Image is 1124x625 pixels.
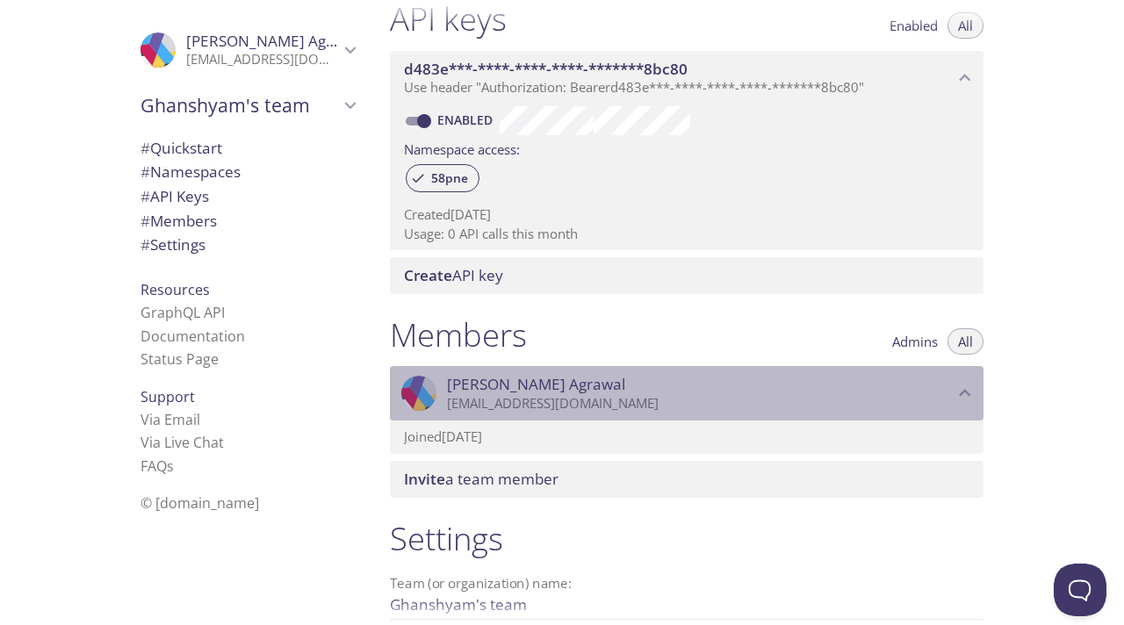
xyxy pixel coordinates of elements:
[140,234,205,255] span: Settings
[390,461,983,498] div: Invite a team member
[447,375,625,394] span: [PERSON_NAME] Agrawal
[404,135,520,161] label: Namespace access:
[140,211,217,231] span: Members
[126,21,369,79] div: Ghanshyam Agrawal
[140,93,339,118] span: Ghanshyam's team
[140,410,200,429] a: Via Email
[186,51,339,68] p: [EMAIL_ADDRESS][DOMAIN_NAME]
[126,233,369,257] div: Team Settings
[404,427,969,446] p: Joined [DATE]
[390,366,983,420] div: Ghanshyam Agrawal
[140,186,209,206] span: API Keys
[390,257,983,294] div: Create API Key
[126,83,369,128] div: Ghanshyam's team
[421,170,479,186] span: 58pne
[404,205,969,224] p: Created [DATE]
[140,234,150,255] span: #
[140,280,210,299] span: Resources
[390,577,573,590] label: Team (or organization) name:
[404,469,445,489] span: Invite
[140,162,150,182] span: #
[1054,564,1106,616] iframe: Help Scout Beacon - Open
[167,456,174,476] span: s
[406,164,479,192] div: 58pne
[186,31,364,51] span: [PERSON_NAME] Agrawal
[404,265,452,285] span: Create
[140,303,225,322] a: GraphQL API
[126,160,369,184] div: Namespaces
[140,387,195,406] span: Support
[435,111,500,128] a: Enabled
[947,328,983,355] button: All
[140,433,224,452] a: Via Live Chat
[447,395,954,413] p: [EMAIL_ADDRESS][DOMAIN_NAME]
[404,469,558,489] span: a team member
[140,211,150,231] span: #
[140,327,245,346] a: Documentation
[404,225,969,243] p: Usage: 0 API calls this month
[404,265,503,285] span: API key
[390,315,527,355] h1: Members
[140,349,219,369] a: Status Page
[140,138,222,158] span: Quickstart
[140,493,259,513] span: © [DOMAIN_NAME]
[126,184,369,209] div: API Keys
[882,328,948,355] button: Admins
[390,519,983,558] h1: Settings
[140,456,174,476] a: FAQ
[126,136,369,161] div: Quickstart
[140,186,150,206] span: #
[140,162,241,182] span: Namespaces
[126,209,369,233] div: Members
[140,138,150,158] span: #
